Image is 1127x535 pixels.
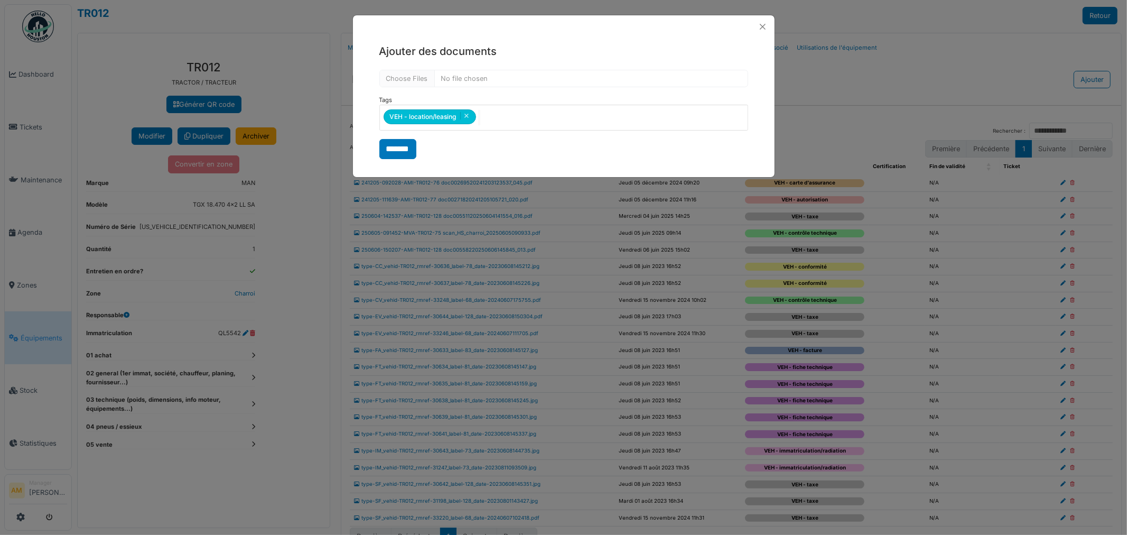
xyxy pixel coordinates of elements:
[379,43,748,59] h5: Ajouter des documents
[460,112,472,119] button: Remove item: '126'
[384,109,476,124] div: VEH - location/leasing
[756,20,770,34] button: Close
[379,96,393,105] label: Tags
[478,110,480,125] input: null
